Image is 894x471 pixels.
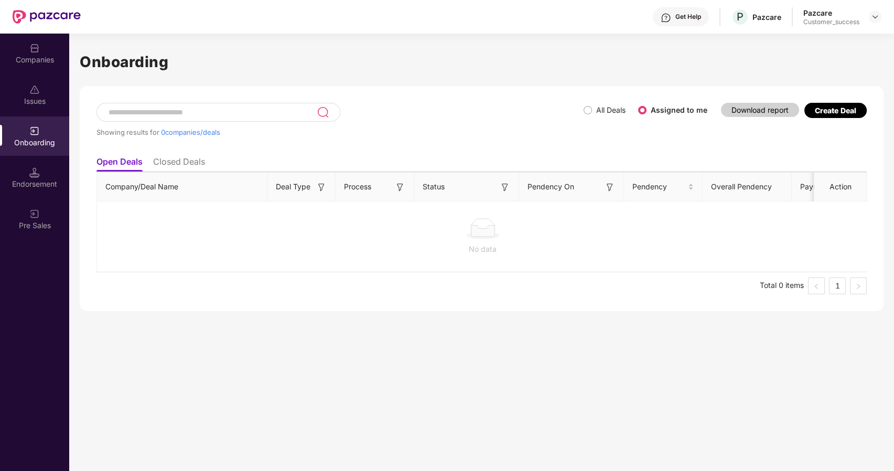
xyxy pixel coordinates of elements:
[850,277,867,294] button: right
[813,283,820,290] span: left
[153,156,205,172] li: Closed Deals
[830,278,845,294] a: 1
[96,128,584,136] div: Showing results for
[651,105,707,114] label: Assigned to me
[423,181,445,192] span: Status
[815,106,856,115] div: Create Deal
[161,128,220,136] span: 0 companies/deals
[850,277,867,294] li: Next Page
[675,13,701,21] div: Get Help
[632,181,686,192] span: Pendency
[624,173,703,201] th: Pendency
[661,13,671,23] img: svg+xml;base64,PHN2ZyBpZD0iSGVscC0zMngzMiIgeG1sbnM9Imh0dHA6Ly93d3cudzMub3JnLzIwMDAvc3ZnIiB3aWR0aD...
[29,126,40,136] img: svg+xml;base64,PHN2ZyB3aWR0aD0iMjAiIGhlaWdodD0iMjAiIHZpZXdCb3g9IjAgMCAyMCAyMCIgZmlsbD0ibm9uZSIgeG...
[871,13,879,21] img: svg+xml;base64,PHN2ZyBpZD0iRHJvcGRvd24tMzJ4MzIiIHhtbG5zPSJodHRwOi8vd3d3LnczLm9yZy8yMDAwL3N2ZyIgd2...
[96,156,143,172] li: Open Deals
[105,243,860,255] div: No data
[395,182,405,192] img: svg+xml;base64,PHN2ZyB3aWR0aD0iMTYiIGhlaWdodD0iMTYiIHZpZXdCb3g9IjAgMCAxNiAxNiIgZmlsbD0ibm9uZSIgeG...
[814,173,867,201] th: Action
[808,277,825,294] button: left
[317,106,329,119] img: svg+xml;base64,PHN2ZyB3aWR0aD0iMjQiIGhlaWdodD0iMjUiIHZpZXdCb3g9IjAgMCAyNCAyNSIgZmlsbD0ibm9uZSIgeG...
[737,10,744,23] span: P
[605,182,615,192] img: svg+xml;base64,PHN2ZyB3aWR0aD0iMTYiIGhlaWdodD0iMTYiIHZpZXdCb3g9IjAgMCAxNiAxNiIgZmlsbD0ibm9uZSIgeG...
[855,283,861,290] span: right
[344,181,371,192] span: Process
[97,173,267,201] th: Company/Deal Name
[752,12,781,22] div: Pazcare
[29,209,40,219] img: svg+xml;base64,PHN2ZyB3aWR0aD0iMjAiIGhlaWdodD0iMjAiIHZpZXdCb3g9IjAgMCAyMCAyMCIgZmlsbD0ibm9uZSIgeG...
[527,181,574,192] span: Pendency On
[29,167,40,178] img: svg+xml;base64,PHN2ZyB3aWR0aD0iMTQuNSIgaGVpZ2h0PSIxNC41IiB2aWV3Qm94PSIwIDAgMTYgMTYiIGZpbGw9Im5vbm...
[276,181,310,192] span: Deal Type
[760,277,804,294] li: Total 0 items
[803,18,859,26] div: Customer_success
[596,105,626,114] label: All Deals
[808,277,825,294] li: Previous Page
[792,173,870,201] th: Payment Done
[29,84,40,95] img: svg+xml;base64,PHN2ZyBpZD0iSXNzdWVzX2Rpc2FibGVkIiB4bWxucz0iaHR0cDovL3d3dy53My5vcmcvMjAwMC9zdmciIH...
[800,181,854,192] span: Payment Done
[316,182,327,192] img: svg+xml;base64,PHN2ZyB3aWR0aD0iMTYiIGhlaWdodD0iMTYiIHZpZXdCb3g9IjAgMCAxNiAxNiIgZmlsbD0ibm9uZSIgeG...
[500,182,510,192] img: svg+xml;base64,PHN2ZyB3aWR0aD0iMTYiIGhlaWdodD0iMTYiIHZpZXdCb3g9IjAgMCAxNiAxNiIgZmlsbD0ibm9uZSIgeG...
[721,103,799,117] button: Download report
[29,43,40,53] img: svg+xml;base64,PHN2ZyBpZD0iQ29tcGFuaWVzIiB4bWxucz0iaHR0cDovL3d3dy53My5vcmcvMjAwMC9zdmciIHdpZHRoPS...
[829,277,846,294] li: 1
[13,10,81,24] img: New Pazcare Logo
[703,173,792,201] th: Overall Pendency
[80,50,884,73] h1: Onboarding
[803,8,859,18] div: Pazcare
